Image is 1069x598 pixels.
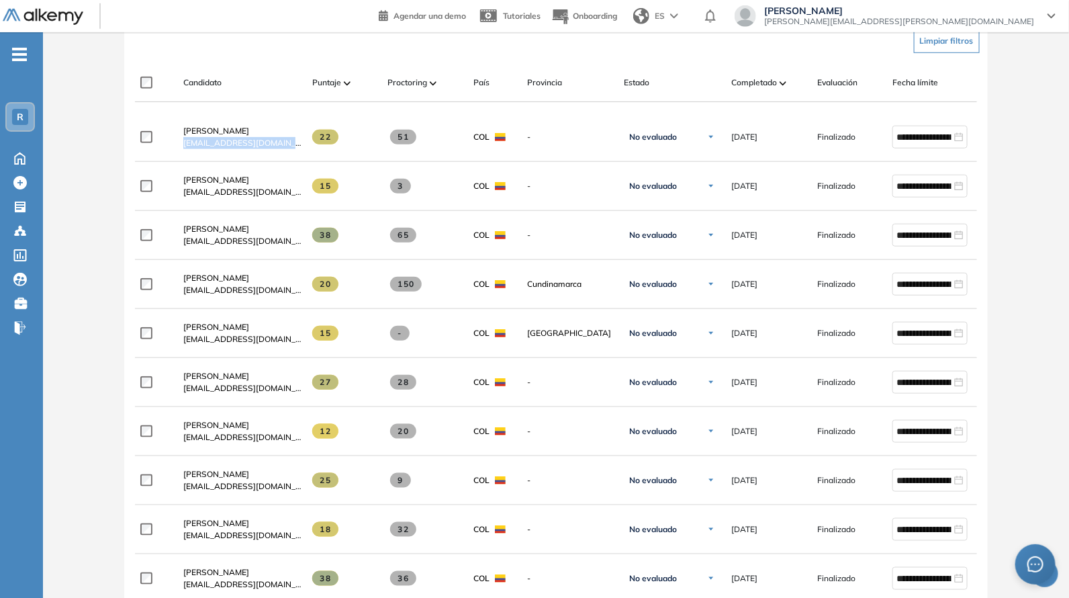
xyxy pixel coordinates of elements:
[495,427,506,435] img: COL
[390,375,416,390] span: 28
[3,9,83,26] img: Logo
[390,473,411,488] span: 9
[312,571,338,586] span: 38
[527,425,613,437] span: -
[183,518,249,528] span: [PERSON_NAME]
[183,469,249,479] span: [PERSON_NAME]
[527,180,613,192] span: -
[495,133,506,141] img: COL
[707,525,715,533] img: Ícono de flecha
[473,229,490,241] span: COL
[183,77,222,89] span: Candidato
[817,131,855,143] span: Finalizado
[312,424,338,439] span: 12
[817,474,855,486] span: Finalizado
[624,77,649,89] span: Estado
[387,77,427,89] span: Proctoring
[817,278,855,290] span: Finalizado
[183,579,301,591] span: [EMAIL_ADDRESS][DOMAIN_NAME]
[629,475,677,486] span: No evaluado
[183,420,249,430] span: [PERSON_NAME]
[527,131,613,143] span: -
[551,2,617,31] button: Onboarding
[731,278,757,290] span: [DATE]
[629,230,677,241] span: No evaluado
[817,327,855,339] span: Finalizado
[495,182,506,190] img: COL
[473,572,490,585] span: COL
[629,279,677,290] span: No evaluado
[731,180,757,192] span: [DATE]
[183,567,249,577] span: [PERSON_NAME]
[731,425,757,437] span: [DATE]
[390,326,410,341] span: -
[817,572,855,585] span: Finalizado
[527,327,613,339] span: [GEOGRAPHIC_DATA]
[183,480,301,493] span: [EMAIL_ADDRESS][DOMAIN_NAME]
[707,231,715,239] img: Ícono de flecha
[629,426,677,437] span: No evaluado
[183,126,249,136] span: [PERSON_NAME]
[183,322,249,332] span: [PERSON_NAME]
[707,329,715,337] img: Ícono de flecha
[183,431,301,443] span: [EMAIL_ADDRESS][DOMAIN_NAME]
[183,321,301,333] a: [PERSON_NAME]
[390,571,416,586] span: 36
[731,327,757,339] span: [DATE]
[707,378,715,386] img: Ícono de flecha
[629,377,677,388] span: No evaluado
[527,376,613,388] span: -
[473,77,490,89] span: País
[914,29,980,53] button: Limpiar filtros
[430,81,436,85] img: [missing "en.ARROW_ALT" translation]
[390,277,422,292] span: 150
[183,223,301,235] a: [PERSON_NAME]
[390,424,416,439] span: 20
[473,425,490,437] span: COL
[393,11,466,21] span: Agendar una demo
[573,11,617,21] span: Onboarding
[707,427,715,435] img: Ícono de flecha
[527,278,613,290] span: Cundinamarca
[312,228,338,243] span: 38
[183,273,249,283] span: [PERSON_NAME]
[503,11,541,21] span: Tutoriales
[1027,556,1043,572] span: message
[183,566,301,579] a: [PERSON_NAME]
[183,272,301,284] a: [PERSON_NAME]
[655,10,665,22] span: ES
[473,278,490,290] span: COL
[731,229,757,241] span: [DATE]
[473,523,490,536] span: COL
[312,179,338,194] span: 15
[473,180,490,192] span: COL
[183,175,249,185] span: [PERSON_NAME]
[495,574,506,583] img: COL
[183,382,301,394] span: [EMAIL_ADDRESS][DOMAIN_NAME]
[495,476,506,484] img: COL
[379,7,466,23] a: Agendar una demo
[183,174,301,186] a: [PERSON_NAME]
[390,522,416,537] span: 32
[527,229,613,241] span: -
[527,77,562,89] span: Provincia
[629,181,677,191] span: No evaluado
[312,375,338,390] span: 27
[707,280,715,288] img: Ícono de flecha
[527,523,613,536] span: -
[707,574,715,583] img: Ícono de flecha
[17,112,24,122] span: R
[183,529,301,542] span: [EMAIL_ADDRESS][DOMAIN_NAME]
[764,5,1034,16] span: [PERSON_NAME]
[390,228,416,243] span: 65
[707,182,715,190] img: Ícono de flecha
[473,376,490,388] span: COL
[183,137,301,149] span: [EMAIL_ADDRESS][DOMAIN_NAME]
[473,131,490,143] span: COL
[183,284,301,296] span: [EMAIL_ADDRESS][DOMAIN_NAME]
[780,81,786,85] img: [missing "en.ARROW_ALT" translation]
[183,125,301,137] a: [PERSON_NAME]
[312,277,338,292] span: 20
[495,231,506,239] img: COL
[707,476,715,484] img: Ícono de flecha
